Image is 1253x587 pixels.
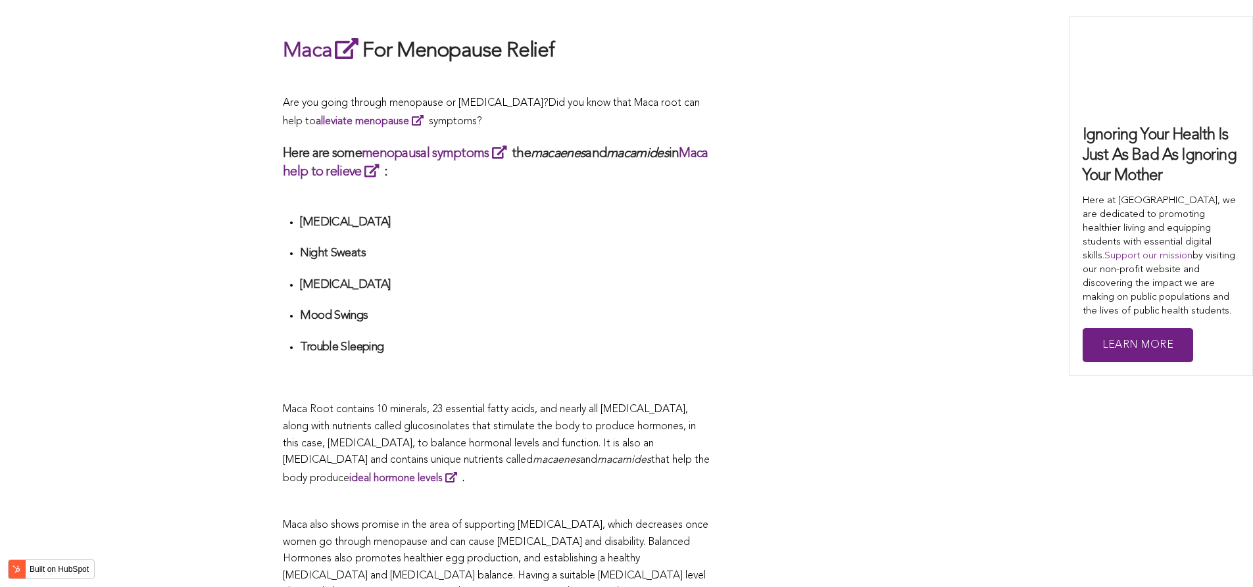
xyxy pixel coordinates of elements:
[300,246,710,261] h4: Night Sweats
[283,144,710,181] h3: Here are some the and in :
[1187,524,1253,587] iframe: Chat Widget
[300,308,710,323] h4: Mood Swings
[8,559,95,579] button: Built on HubSpot
[300,277,710,293] h4: [MEDICAL_DATA]
[283,35,710,66] h2: For Menopause Relief
[283,147,708,179] a: Maca help to relieve
[533,455,580,465] span: macaenes
[300,215,710,230] h4: [MEDICAL_DATA]
[349,473,464,484] strong: .
[597,455,651,465] span: macamides
[349,473,462,484] a: ideal hormone levels
[531,147,585,160] em: macaenes
[283,455,710,484] span: that help the body produce
[362,147,512,160] a: menopausal symptoms
[283,41,362,62] a: Maca
[9,561,24,577] img: HubSpot sprocket logo
[24,561,94,578] label: Built on HubSpot
[316,116,429,127] a: alleviate menopause
[1083,328,1193,363] a: Learn More
[283,98,549,108] span: Are you going through menopause or [MEDICAL_DATA]?
[300,340,710,355] h4: Trouble Sleeping
[606,147,669,160] em: macamides
[580,455,597,465] span: and
[283,404,696,465] span: Maca Root contains 10 minerals, 23 essential fatty acids, and nearly all [MEDICAL_DATA], along wi...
